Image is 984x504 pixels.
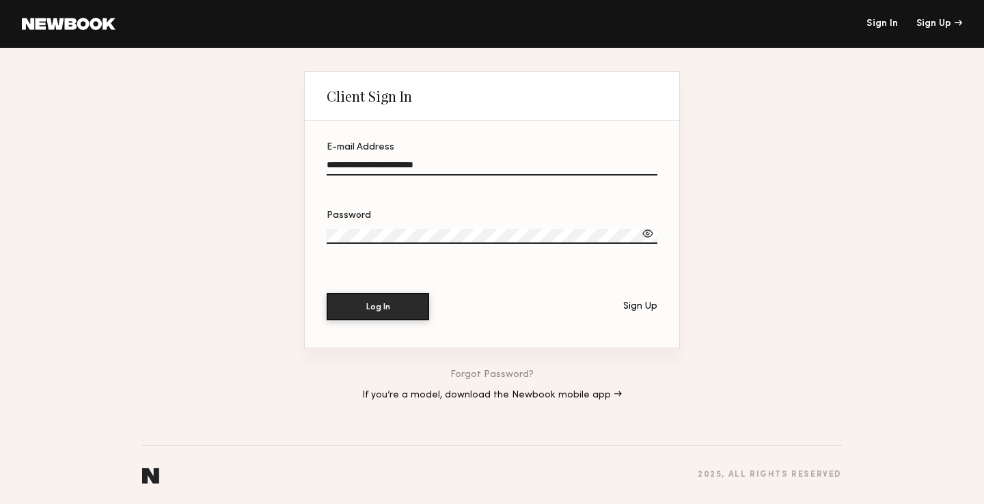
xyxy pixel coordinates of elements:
div: Password [327,211,657,221]
input: E-mail Address [327,160,657,176]
div: Sign Up [916,19,962,29]
input: Password [327,229,657,244]
a: Sign In [866,19,898,29]
a: If you’re a model, download the Newbook mobile app → [362,391,622,400]
button: Log In [327,293,429,320]
div: E-mail Address [327,143,657,152]
div: Sign Up [623,302,657,311]
a: Forgot Password? [450,370,534,380]
div: Client Sign In [327,88,412,104]
div: 2025 , all rights reserved [698,471,842,479]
